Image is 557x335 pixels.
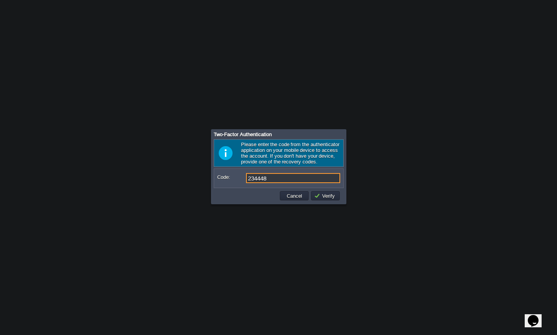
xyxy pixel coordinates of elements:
span: Two-Factor Authentication [214,132,272,137]
button: Cancel [284,192,304,199]
iframe: chat widget [525,304,549,327]
label: Code: [217,173,245,181]
button: Verify [314,192,337,199]
div: Please enter the code from the authenticator application on your mobile device to access the acco... [214,139,344,167]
